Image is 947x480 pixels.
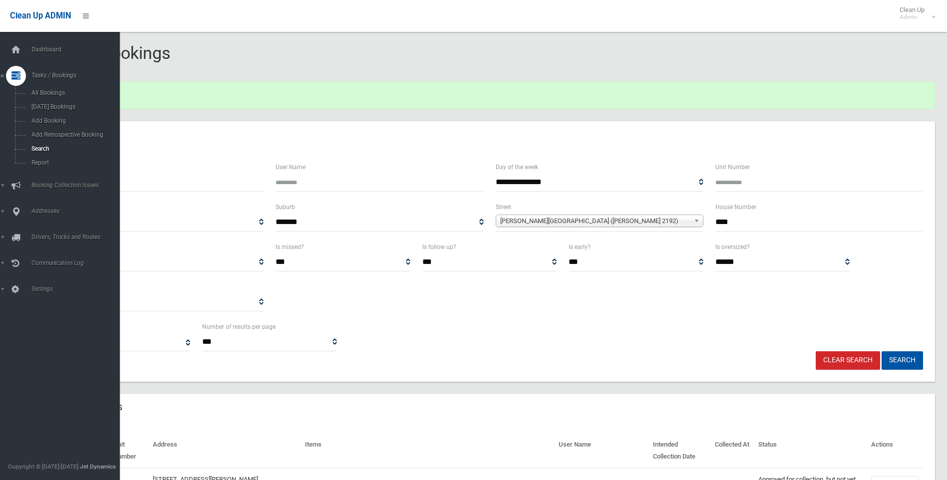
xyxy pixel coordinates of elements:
label: Day of the week [496,162,538,173]
th: Address [149,434,301,468]
th: Items [301,434,555,468]
span: Clean Up [895,6,935,21]
span: Booking Collection Issues [28,182,127,189]
span: [PERSON_NAME][GEOGRAPHIC_DATA] ([PERSON_NAME] 2192) [500,215,690,227]
strong: Jet Dynamics [80,463,116,470]
label: House Number [715,202,756,213]
label: User Name [276,162,306,173]
label: Is follow up? [422,241,456,252]
th: User Name [555,434,649,468]
a: Clear Search [816,351,880,370]
label: Unit Number [715,162,750,173]
span: Communication Log [28,259,127,266]
label: Suburb [276,202,295,213]
span: Report [28,159,119,166]
label: Number of results per page [202,321,276,332]
span: All Bookings [28,89,119,96]
span: Clean Up ADMIN [10,11,71,20]
span: Copyright © [DATE]-[DATE] [8,463,78,470]
label: Is missed? [276,241,304,252]
span: Drivers, Trucks and Routes [28,234,127,240]
span: [DATE] Bookings [28,103,119,110]
span: Tasks / Bookings [28,72,127,79]
th: Collected At [711,434,754,468]
label: Street [496,202,511,213]
div: You are now logged in. [44,81,935,109]
span: Dashboard [28,46,127,53]
span: Add Retrospective Booking [28,131,119,138]
label: Is early? [569,241,591,252]
label: Is oversized? [715,241,750,252]
th: Status [754,434,867,468]
small: Admin [900,13,925,21]
th: Intended Collection Date [649,434,711,468]
span: Addresses [28,208,127,215]
th: Actions [867,434,923,468]
span: Add Booking [28,117,119,124]
span: Settings [28,285,127,292]
button: Search [882,351,923,370]
th: Unit Number [109,434,149,468]
span: Search [28,145,119,152]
